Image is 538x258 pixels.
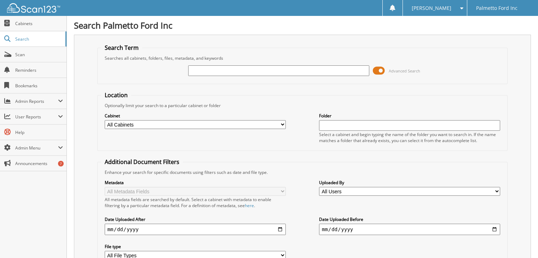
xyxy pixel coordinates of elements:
[105,180,286,186] label: Metadata
[476,6,517,10] span: Palmetto Ford Inc
[15,145,58,151] span: Admin Menu
[15,160,63,166] span: Announcements
[101,55,504,61] div: Searches all cabinets, folders, files, metadata, and keywords
[101,44,142,52] legend: Search Term
[412,6,451,10] span: [PERSON_NAME]
[101,158,183,166] legend: Additional Document Filters
[319,216,500,222] label: Date Uploaded Before
[58,161,64,166] div: 7
[319,113,500,119] label: Folder
[7,3,60,13] img: scan123-logo-white.svg
[105,113,286,119] label: Cabinet
[319,224,500,235] input: end
[101,91,131,99] legend: Location
[105,216,286,222] label: Date Uploaded After
[74,19,531,31] h1: Search Palmetto Ford Inc
[105,244,286,250] label: File type
[105,197,286,209] div: All metadata fields are searched by default. Select a cabinet with metadata to enable filtering b...
[15,67,63,73] span: Reminders
[101,169,504,175] div: Enhance your search for specific documents using filters such as date and file type.
[105,224,286,235] input: start
[245,203,254,209] a: here
[15,52,63,58] span: Scan
[15,114,58,120] span: User Reports
[15,20,63,27] span: Cabinets
[15,98,58,104] span: Admin Reports
[15,83,63,89] span: Bookmarks
[389,68,420,74] span: Advanced Search
[319,180,500,186] label: Uploaded By
[15,36,62,42] span: Search
[15,129,63,135] span: Help
[319,131,500,143] div: Select a cabinet and begin typing the name of the folder you want to search in. If the name match...
[101,102,504,109] div: Optionally limit your search to a particular cabinet or folder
